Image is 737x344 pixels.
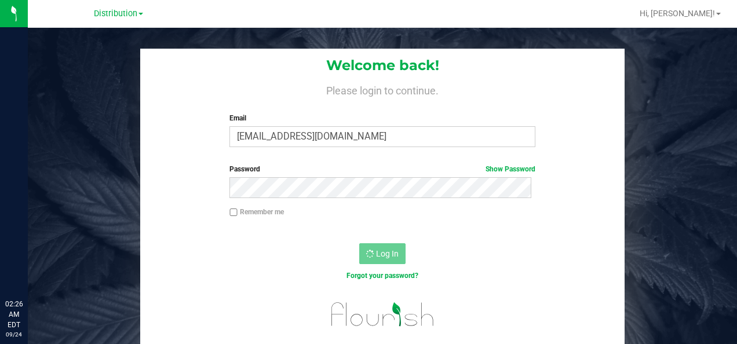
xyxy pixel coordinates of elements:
[359,243,406,264] button: Log In
[140,83,625,97] h4: Please login to continue.
[346,272,418,280] a: Forgot your password?
[229,165,260,173] span: Password
[486,165,535,173] a: Show Password
[94,9,137,19] span: Distribution
[376,249,399,258] span: Log In
[322,294,443,335] img: flourish_logo.svg
[229,208,238,217] input: Remember me
[229,207,284,217] label: Remember me
[5,330,23,339] p: 09/24
[229,113,535,123] label: Email
[5,299,23,330] p: 02:26 AM EDT
[640,9,715,18] span: Hi, [PERSON_NAME]!
[140,58,625,73] h1: Welcome back!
